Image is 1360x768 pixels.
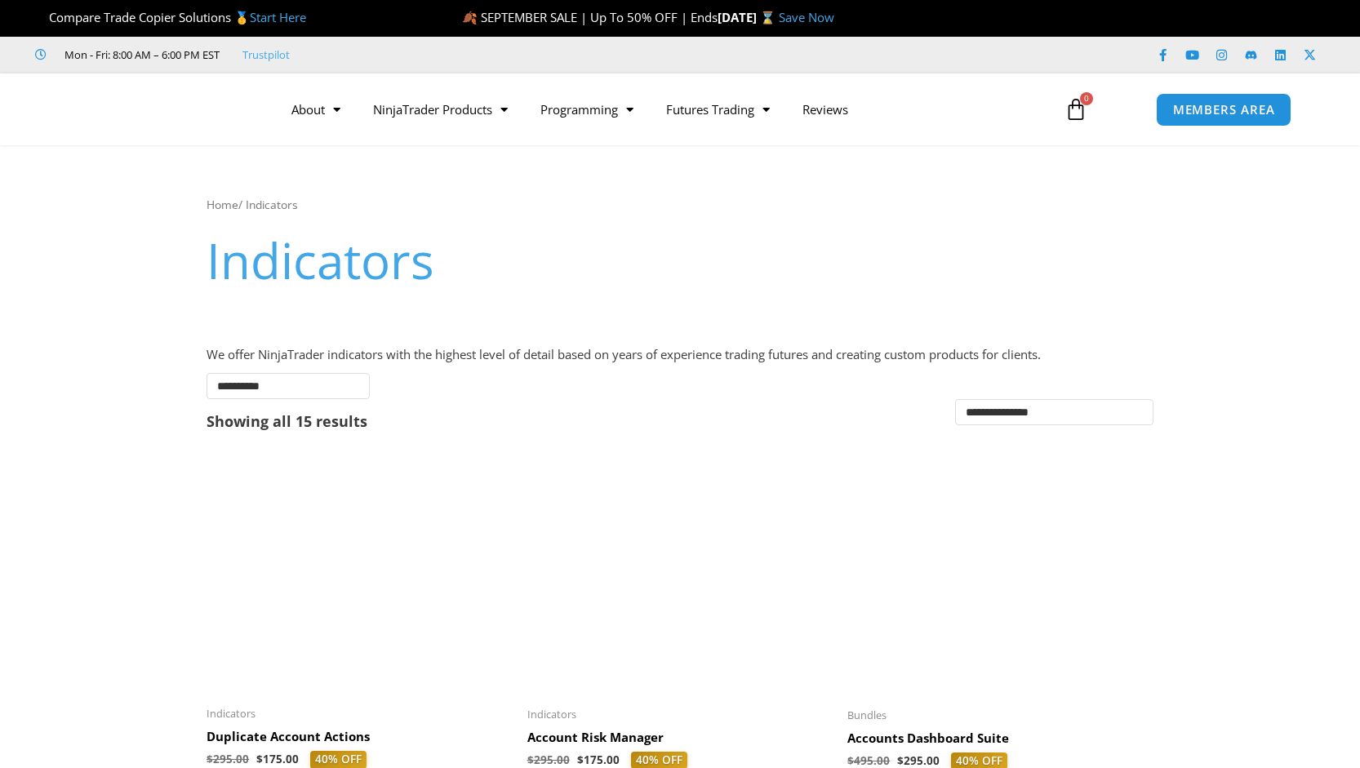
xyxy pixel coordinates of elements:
[357,91,524,128] a: NinjaTrader Products
[527,752,534,767] span: $
[242,45,290,64] a: Trustpilot
[207,455,511,697] img: Duplicate Account Actions
[462,9,718,25] span: 🍂 SEPTEMBER SALE | Up To 50% OFF | Ends
[1156,93,1292,127] a: MEMBERS AREA
[847,730,1152,752] a: Accounts Dashboard Suite
[527,730,832,746] h2: Account Risk Manager
[718,9,779,25] strong: [DATE] ⌛
[527,730,832,752] a: Account Risk Manager
[577,752,584,767] span: $
[207,729,511,751] a: Duplicate Account Actions
[786,91,864,128] a: Reviews
[847,753,890,768] bdi: 495.00
[256,752,299,766] bdi: 175.00
[577,752,620,767] bdi: 175.00
[955,399,1153,425] select: Shop order
[1040,86,1112,133] a: 0
[207,752,213,766] span: $
[250,9,306,25] a: Start Here
[847,753,854,768] span: $
[779,9,834,25] a: Save Now
[897,753,904,768] span: $
[527,752,570,767] bdi: 295.00
[1080,92,1093,105] span: 0
[275,91,1046,128] nav: Menu
[207,707,511,721] span: Indicators
[207,194,1153,215] nav: Breadcrumb
[36,11,48,24] img: 🏆
[207,752,249,766] bdi: 295.00
[527,708,832,721] span: Indicators
[275,91,357,128] a: About
[524,91,650,128] a: Programming
[847,730,1152,747] h2: Accounts Dashboard Suite
[847,708,1152,722] span: Bundles
[207,414,367,428] p: Showing all 15 results
[650,91,786,128] a: Futures Trading
[847,455,1152,698] img: Accounts Dashboard Suite
[527,455,832,698] img: Account Risk Manager
[207,344,1153,366] p: We offer NinjaTrader indicators with the highest level of detail based on years of experience tra...
[207,729,511,745] h2: Duplicate Account Actions
[35,9,306,25] span: Compare Trade Copier Solutions 🥇
[207,197,238,212] a: Home
[60,45,220,64] span: Mon - Fri: 8:00 AM – 6:00 PM EST
[1173,104,1275,116] span: MEMBERS AREA
[207,226,1153,295] h1: Indicators
[69,80,244,139] img: LogoAI | Affordable Indicators – NinjaTrader
[256,752,263,766] span: $
[897,753,940,768] bdi: 295.00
